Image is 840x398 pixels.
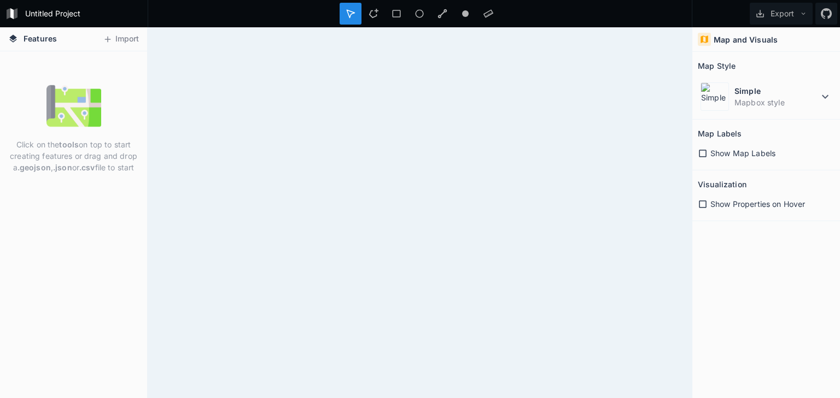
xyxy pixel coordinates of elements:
[97,31,144,48] button: Import
[17,163,51,172] strong: .geojson
[734,85,819,97] dt: Simple
[698,176,746,193] h2: Visualization
[734,97,819,108] dd: Mapbox style
[79,163,95,172] strong: .csv
[8,139,139,173] p: Click on the on top to start creating features or drag and drop a , or file to start
[701,82,729,111] img: Simple
[750,3,813,25] button: Export
[710,147,775,159] span: Show Map Labels
[714,34,778,45] h4: Map and Visuals
[24,33,57,44] span: Features
[698,57,736,74] h2: Map Style
[698,125,742,142] h2: Map Labels
[53,163,72,172] strong: .json
[710,198,805,210] span: Show Properties on Hover
[59,140,79,149] strong: tools
[46,79,101,133] img: empty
